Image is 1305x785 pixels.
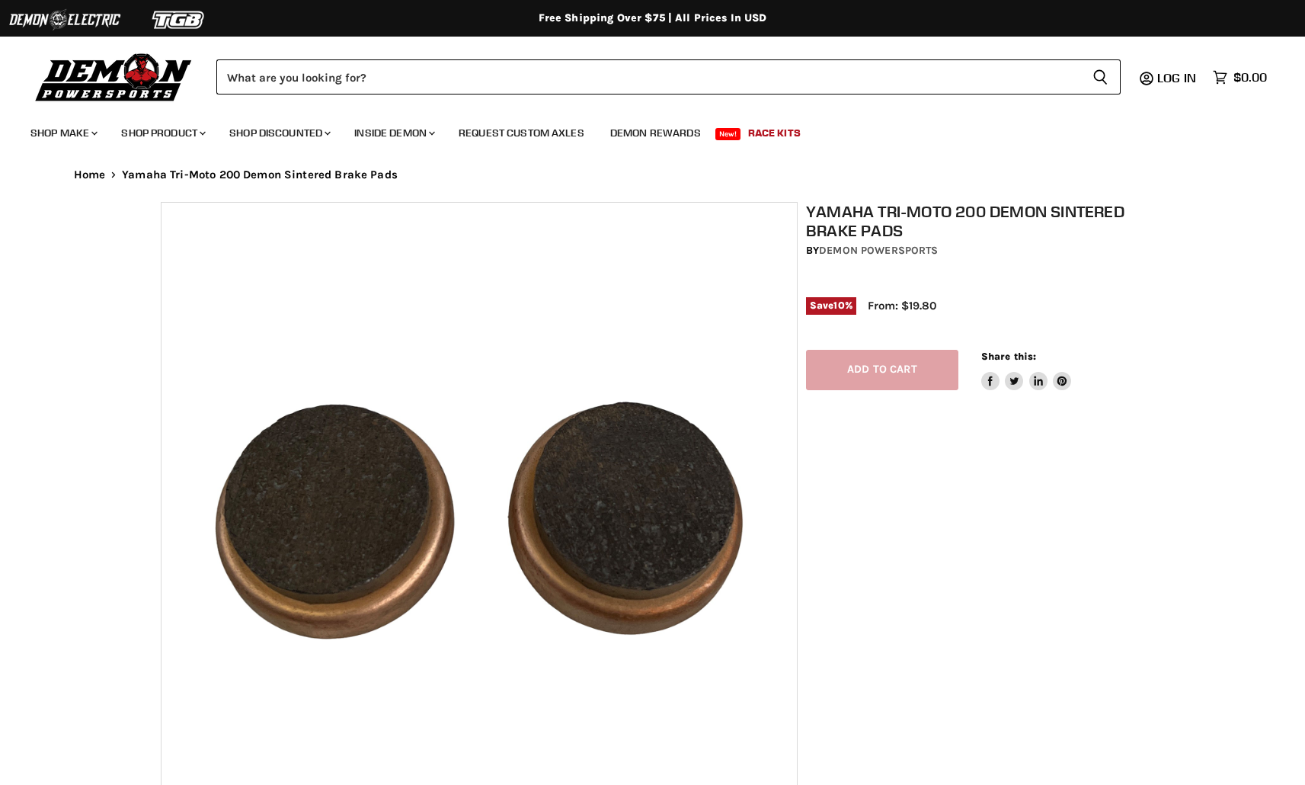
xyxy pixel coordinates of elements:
[806,297,856,314] span: Save %
[868,299,936,312] span: From: $19.80
[599,117,712,149] a: Demon Rewards
[43,168,1262,181] nav: Breadcrumbs
[737,117,812,149] a: Race Kits
[343,117,444,149] a: Inside Demon
[216,59,1121,95] form: Product
[806,202,1153,240] h1: Yamaha Tri-Moto 200 Demon Sintered Brake Pads
[819,244,938,257] a: Demon Powersports
[122,168,398,181] span: Yamaha Tri-Moto 200 Demon Sintered Brake Pads
[447,117,596,149] a: Request Custom Axles
[806,242,1153,259] div: by
[981,351,1036,362] span: Share this:
[74,168,106,181] a: Home
[1080,59,1121,95] button: Search
[833,300,844,311] span: 10
[122,5,236,34] img: TGB Logo 2
[715,128,741,140] span: New!
[110,117,215,149] a: Shop Product
[1205,66,1275,88] a: $0.00
[30,50,197,104] img: Demon Powersports
[1233,70,1267,85] span: $0.00
[43,11,1262,25] div: Free Shipping Over $75 | All Prices In USD
[216,59,1080,95] input: Search
[19,117,107,149] a: Shop Make
[218,117,340,149] a: Shop Discounted
[981,350,1072,390] aside: Share this:
[1150,71,1205,85] a: Log in
[19,111,1263,149] ul: Main menu
[8,5,122,34] img: Demon Electric Logo 2
[1157,70,1196,85] span: Log in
